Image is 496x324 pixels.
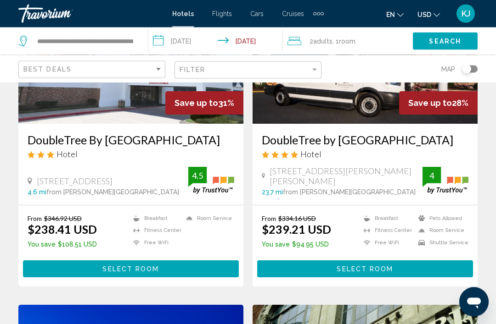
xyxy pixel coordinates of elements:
[102,266,159,273] span: Select Room
[28,215,42,223] span: From
[28,149,234,159] div: 3 star Hotel
[257,261,473,278] button: Select Room
[399,92,478,115] div: 28%
[423,170,441,181] div: 4
[454,4,478,23] button: User Menu
[459,287,489,317] iframe: Button to launch messaging window
[129,227,181,235] li: Fitness Center
[262,149,468,159] div: 4 star Hotel
[181,215,234,223] li: Room Service
[313,6,324,21] button: Extra navigation items
[28,223,97,236] ins: $238.41 USD
[23,66,163,74] mat-select: Sort by
[28,241,56,248] span: You save
[46,189,179,196] span: from [PERSON_NAME][GEOGRAPHIC_DATA]
[429,38,461,45] span: Search
[414,215,468,223] li: Pets Allowed
[129,215,181,223] li: Breakfast
[441,63,455,76] span: Map
[172,10,194,17] a: Hotels
[414,239,468,247] li: Shuttle Service
[148,27,283,55] button: Check-in date: Sep 18, 2025 Check-out date: Sep 20, 2025
[262,133,468,147] a: DoubleTree by [GEOGRAPHIC_DATA]
[175,61,321,80] button: Filter
[333,35,355,48] span: , 1
[44,215,82,223] del: $346.92 USD
[455,65,478,73] button: Toggle map
[423,167,468,194] img: trustyou-badge.svg
[18,5,163,23] a: Travorium
[313,38,333,45] span: Adults
[28,133,234,147] a: DoubleTree By [GEOGRAPHIC_DATA]
[262,241,290,248] span: You save
[188,167,234,194] img: trustyou-badge.svg
[300,149,321,159] span: Hotel
[180,66,206,73] span: Filter
[359,215,414,223] li: Breakfast
[408,99,452,108] span: Save up to
[23,66,72,73] span: Best Deals
[270,166,423,187] span: [STREET_ADDRESS][PERSON_NAME][PERSON_NAME]
[359,227,414,235] li: Fitness Center
[188,170,207,181] div: 4.5
[413,33,478,49] button: Search
[28,189,46,196] span: 4.6 mi
[250,10,264,17] a: Cars
[28,241,97,248] p: $108.51 USD
[359,239,414,247] li: Free WiFi
[278,215,316,223] del: $334.16 USD
[37,176,113,187] span: [STREET_ADDRESS]
[165,92,243,115] div: 31%
[339,38,355,45] span: Room
[283,189,416,196] span: from [PERSON_NAME][GEOGRAPHIC_DATA]
[282,10,304,17] a: Cruises
[23,263,239,273] a: Select Room
[386,11,395,18] span: en
[262,215,276,223] span: From
[56,149,78,159] span: Hotel
[129,239,181,247] li: Free WiFi
[417,8,440,21] button: Change currency
[414,227,468,235] li: Room Service
[257,263,473,273] a: Select Room
[262,223,331,236] ins: $239.21 USD
[175,99,218,108] span: Save up to
[337,266,393,273] span: Select Room
[262,189,283,196] span: 23.7 mi
[386,8,404,21] button: Change language
[310,35,333,48] span: 2
[23,261,239,278] button: Select Room
[212,10,232,17] a: Flights
[417,11,431,18] span: USD
[462,9,470,18] span: KJ
[262,241,331,248] p: $94.95 USD
[283,27,413,55] button: Travelers: 2 adults, 0 children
